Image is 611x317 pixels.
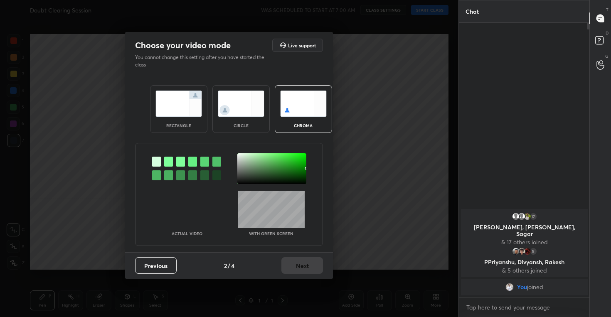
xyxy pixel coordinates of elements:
[523,247,531,256] img: 667304a0a85e432da5e11b47dc5d1463.jpg
[527,284,543,290] span: joined
[231,261,234,270] h4: 4
[287,123,320,128] div: chroma
[172,231,202,236] p: Actual Video
[511,247,520,256] img: 9dec0109a5e64262a8197617a6b4af91.jpg
[135,40,231,51] h2: Choose your video mode
[606,7,609,13] p: T
[466,259,583,265] p: PPriyanshu, Divyansh, Rakesh
[249,231,293,236] p: With green screen
[162,123,195,128] div: rectangle
[224,261,227,270] h4: 2
[505,283,514,291] img: 5fec7a98e4a9477db02da60e09992c81.jpg
[529,212,537,221] div: 17
[529,247,537,256] div: 5
[459,207,590,297] div: grid
[523,212,531,221] img: 5792856e61be4a59a95d4ff70669d803.jpg
[517,212,525,221] img: default.png
[511,212,520,221] img: default.png
[517,284,527,290] span: You
[459,0,485,22] p: Chat
[466,224,583,237] p: [PERSON_NAME], [PERSON_NAME], Sagar
[466,239,583,246] p: & 17 others joined
[466,267,583,274] p: & 5 others joined
[605,53,609,59] p: G
[155,91,202,117] img: normalScreenIcon.ae25ed63.svg
[228,261,230,270] h4: /
[224,123,258,128] div: circle
[218,91,264,117] img: circleScreenIcon.acc0effb.svg
[517,247,525,256] img: 9128bdeaaaef4bb6bf2fe0f7a5484a38.jpg
[606,30,609,36] p: D
[288,43,316,48] h5: Live support
[280,91,327,117] img: chromaScreenIcon.c19ab0a0.svg
[135,257,177,274] button: Previous
[135,54,270,69] p: You cannot change this setting after you have started the class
